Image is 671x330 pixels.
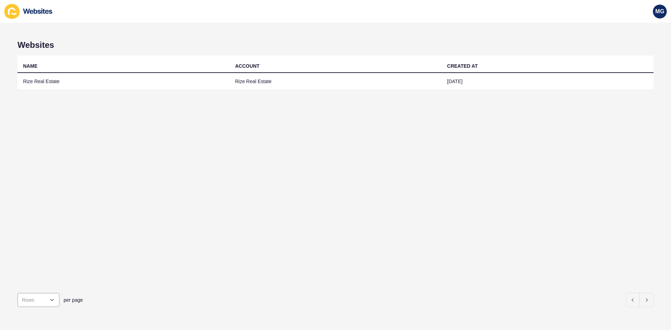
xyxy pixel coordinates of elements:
span: per page [64,296,83,303]
span: MG [655,8,664,15]
td: Rize Real Estate [230,73,442,90]
td: [DATE] [441,73,654,90]
div: CREATED AT [447,63,478,69]
h1: Websites [17,40,654,50]
td: Rize Real Estate [17,73,230,90]
div: NAME [23,63,37,69]
div: ACCOUNT [235,63,260,69]
div: open menu [17,293,59,307]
